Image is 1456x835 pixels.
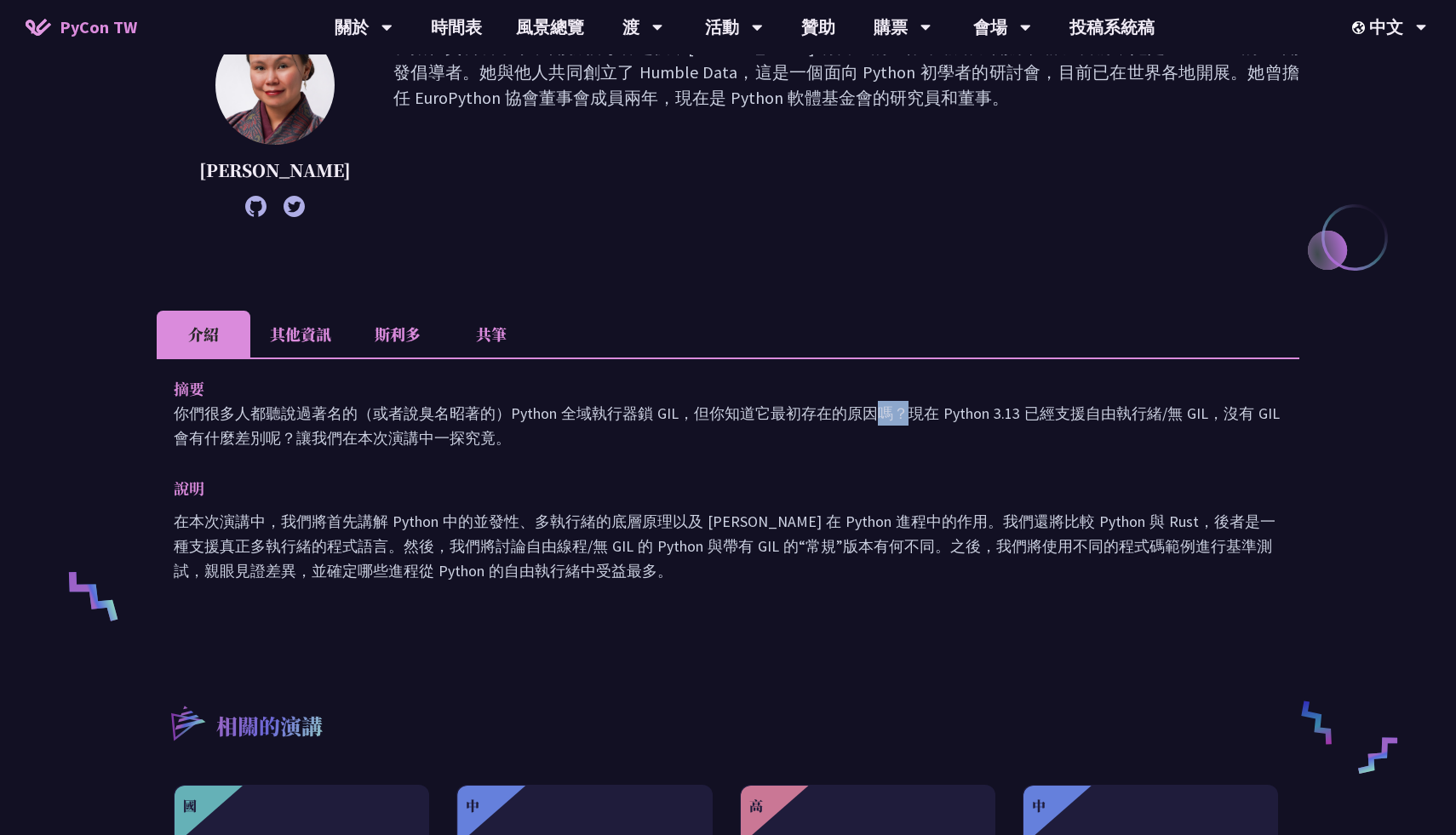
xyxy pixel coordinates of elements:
[622,16,639,37] font: 渡
[1032,796,1046,815] font: 中
[874,16,908,37] font: 購票
[749,796,763,815] font: 高
[476,323,507,345] font: 共筆
[1069,16,1155,37] font: 投稿系統稿
[1369,16,1403,37] font: 中文
[801,16,835,37] font: 贊助
[174,512,1275,580] font: 在本次演講中，我們將首先講解 Python 中的並發性、多執行緒的底層原理以及 [PERSON_NAME] 在 Python 進程中的作用。我們還將比較 Python 與 Rust，後者是一種支...
[215,26,335,145] img: 卓丁豪
[188,323,219,345] font: 介紹
[466,796,479,815] font: 中
[199,157,351,182] font: [PERSON_NAME]
[431,16,482,37] font: 時間表
[393,36,1299,108] font: 在擔任資料科學家和開發倡導者之後，[PERSON_NAME] 將自己的工作奉獻給了開源社群。目前，她是 JetBrains 的 AI 開發倡導者。她與他人共同創立了 Humble Data，這是...
[335,16,369,37] font: 關於
[705,16,739,37] font: 活動
[174,477,204,499] font: 說明
[516,16,584,37] font: 風景總覽
[216,710,323,741] font: 相關的演講
[973,16,1007,37] font: 會場
[183,796,197,815] font: 國
[174,403,1280,448] font: 你們很多人都聽說過著名的（或者說臭名昭著的）Python 全域執行器鎖 GIL，但你知道它最初存在的原因嗎？現在 Python 3.13 已經支援自由執行緒/無 GIL，沒有 GIL 會有什麼差...
[270,323,331,345] font: 其他資訊
[375,323,421,345] font: 斯利多
[174,377,204,399] font: 摘要
[60,16,137,37] font: PyCon TW
[9,6,154,49] a: PyCon TW
[146,681,228,764] img: r3.8d01567.svg
[1352,21,1369,34] img: 區域設定圖標
[26,19,51,36] img: PyCon TW 2025 首頁圖標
